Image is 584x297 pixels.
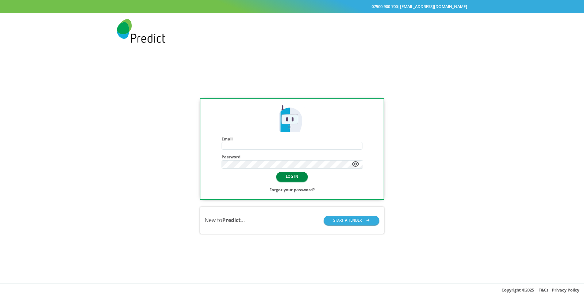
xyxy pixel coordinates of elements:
a: 07500 900 700 [372,4,398,9]
img: Predict Mobile [277,104,307,134]
a: T&Cs [539,287,548,293]
h4: Password [222,154,363,159]
a: Forgot your password? [269,186,315,194]
button: LOG IN [276,172,308,181]
div: New to ... [205,217,245,224]
div: | [117,3,467,11]
a: [EMAIL_ADDRESS][DOMAIN_NAME] [400,4,467,9]
h4: Email [222,136,362,141]
img: Predict Mobile [117,19,165,43]
button: START A TENDER [324,216,379,225]
a: Privacy Policy [552,287,579,293]
b: Predict [222,217,241,223]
